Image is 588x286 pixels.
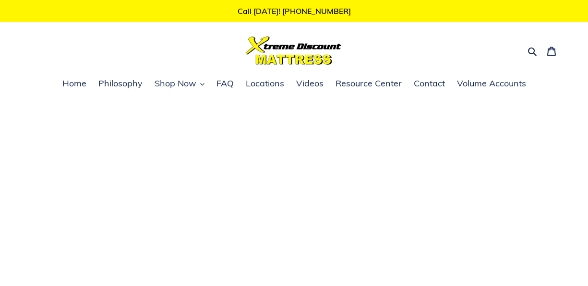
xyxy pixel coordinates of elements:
span: FAQ [216,78,234,89]
button: Shop Now [150,77,209,91]
span: Locations [246,78,284,89]
span: Videos [296,78,324,89]
a: Contact [409,77,450,91]
span: Resource Center [336,78,402,89]
span: Volume Accounts [457,78,526,89]
a: Volume Accounts [452,77,531,91]
span: Home [62,78,86,89]
a: Locations [241,77,289,91]
span: Contact [414,78,445,89]
img: Xtreme Discount Mattress [246,36,342,65]
a: Home [58,77,91,91]
a: Videos [291,77,328,91]
a: FAQ [212,77,239,91]
span: Shop Now [155,78,196,89]
a: Philosophy [94,77,147,91]
span: Philosophy [98,78,143,89]
a: Resource Center [331,77,407,91]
